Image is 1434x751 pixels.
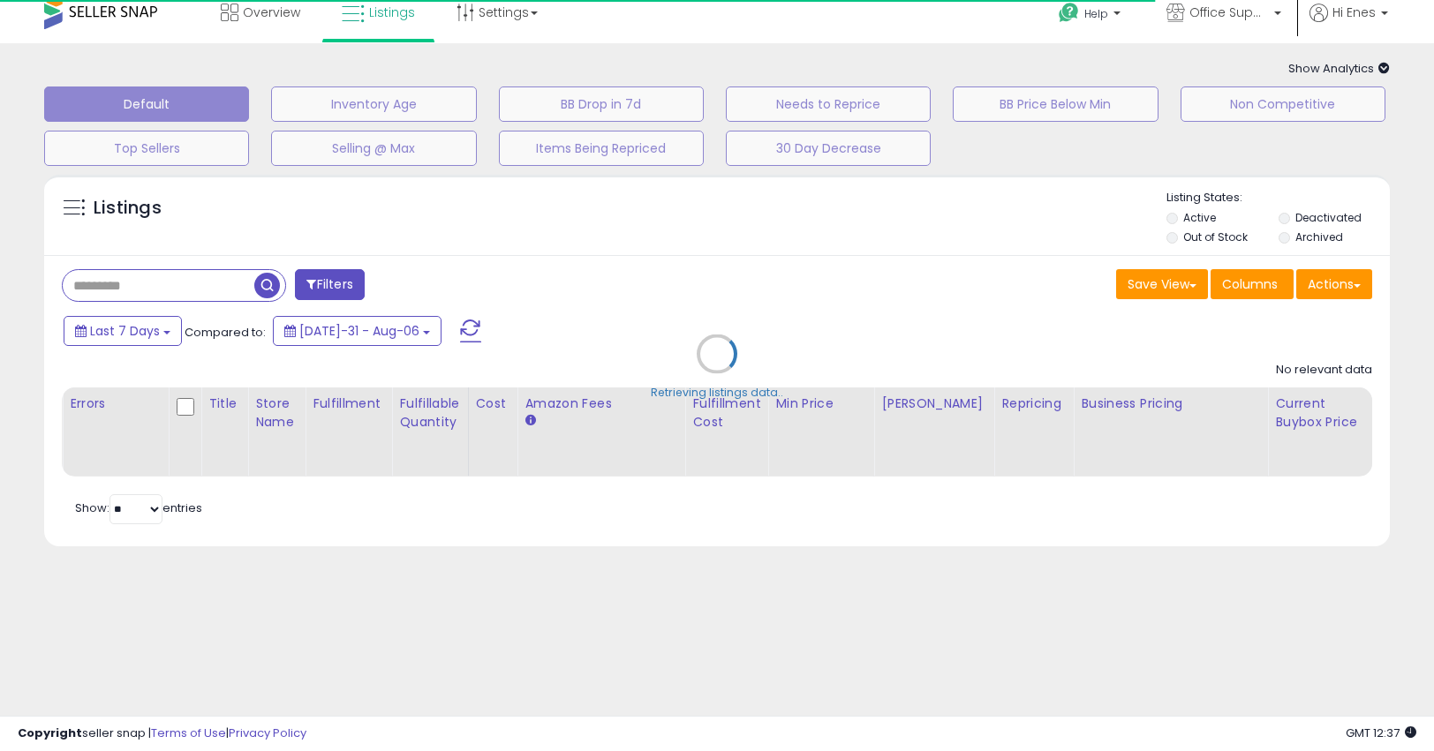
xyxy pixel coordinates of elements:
[499,131,704,166] button: Items Being Repriced
[151,725,226,741] a: Terms of Use
[651,385,783,401] div: Retrieving listings data..
[44,131,249,166] button: Top Sellers
[18,725,82,741] strong: Copyright
[1189,4,1269,21] span: Office Suppliers
[499,86,704,122] button: BB Drop in 7d
[271,131,476,166] button: Selling @ Max
[1288,60,1390,77] span: Show Analytics
[271,86,476,122] button: Inventory Age
[1181,86,1385,122] button: Non Competitive
[1084,6,1108,21] span: Help
[243,4,300,21] span: Overview
[726,86,931,122] button: Needs to Reprice
[953,86,1158,122] button: BB Price Below Min
[18,725,306,742] div: seller snap | |
[726,131,931,166] button: 30 Day Decrease
[229,725,306,741] a: Privacy Policy
[1309,4,1388,43] a: Hi Enes
[1332,4,1376,21] span: Hi Enes
[1346,725,1416,741] span: 2025-08-14 12:37 GMT
[369,4,415,21] span: Listings
[1058,2,1080,24] i: Get Help
[44,86,249,122] button: Default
